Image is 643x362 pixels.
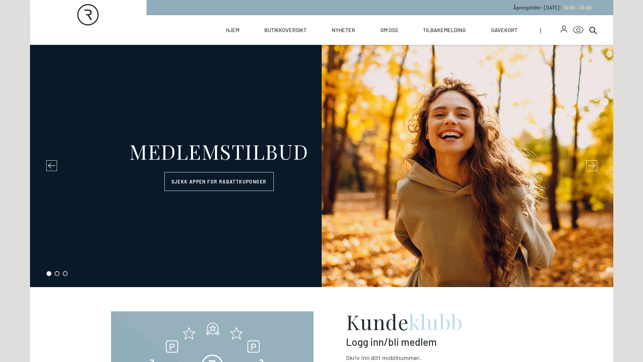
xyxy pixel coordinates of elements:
a: Nyheter [332,15,355,45]
span: | [540,15,561,45]
div: MEDLEMSTILBUD [129,141,309,161]
span: 10:00 - 20:00 [564,5,592,10]
div: slide 1 of 3 [30,45,613,287]
button: Open Accessibility Menu [573,25,584,35]
a: Tilbakemelding [423,15,466,45]
h2: Kunde [346,311,532,332]
a: Butikkoversikt [264,15,306,45]
a: Om oss [380,15,398,45]
a: Hjem [226,15,239,45]
span: klubb [409,308,463,335]
a: Gavekort [491,15,517,45]
p: Logg inn/bli medlem [346,336,532,348]
section: carousel-slider [30,45,613,287]
span: Mobilnummer . [382,354,421,361]
a: 10:00 - 20:00 [561,5,592,10]
p: Åpningstider - [DATE] : [513,4,592,11]
a: Sjekk appen for rabattkuponger [164,172,274,191]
